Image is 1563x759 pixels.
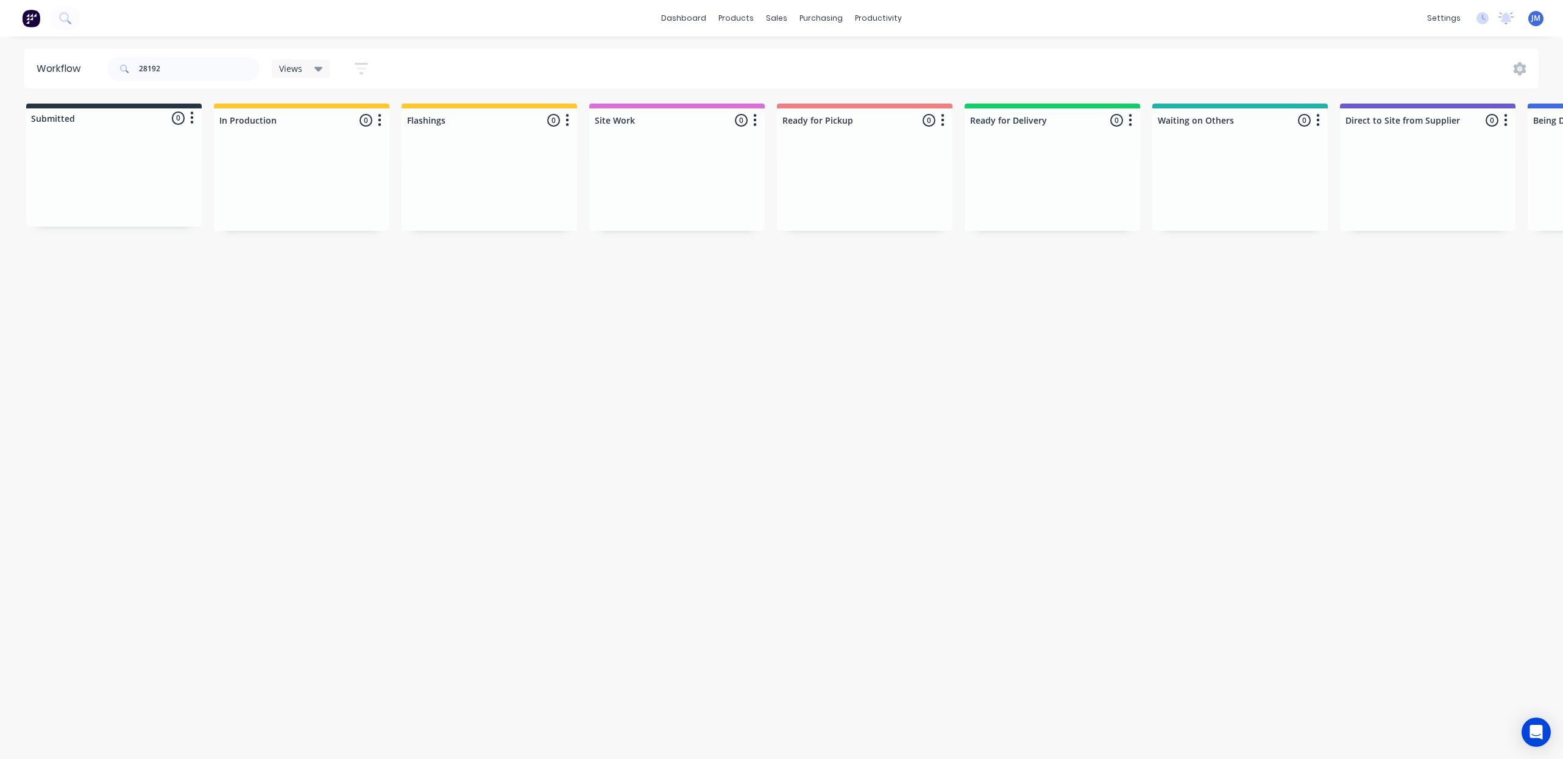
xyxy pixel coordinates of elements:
img: Factory [22,9,40,27]
div: Workflow [37,62,87,76]
div: products [712,9,760,27]
input: Search for orders... [139,57,260,81]
span: Views [279,62,302,75]
div: sales [760,9,793,27]
div: purchasing [793,9,849,27]
div: productivity [849,9,908,27]
span: JM [1531,13,1540,24]
a: dashboard [655,9,712,27]
div: settings [1421,9,1467,27]
div: Open Intercom Messenger [1522,718,1551,747]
